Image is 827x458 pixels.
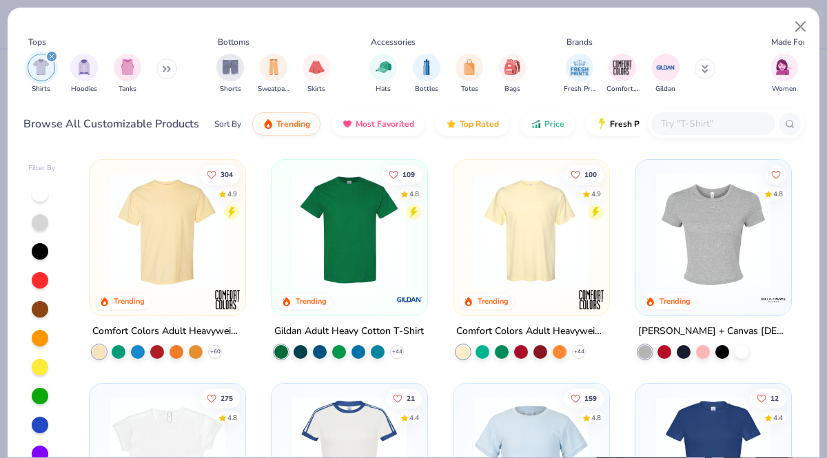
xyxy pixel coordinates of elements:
[419,59,434,75] img: Bottles Image
[103,174,232,288] img: 029b8af0-80e6-406f-9fdc-fdf898547912
[770,395,779,402] span: 12
[564,165,604,184] button: Like
[356,118,414,129] span: Most Favorited
[773,189,783,199] div: 4.8
[564,84,595,94] span: Fresh Prints
[409,413,419,423] div: 4.4
[606,54,638,94] button: filter button
[407,395,415,402] span: 21
[578,286,605,313] img: Comfort Colors logo
[376,59,391,75] img: Hats Image
[591,189,601,199] div: 4.9
[228,413,238,423] div: 4.8
[566,36,593,48] div: Brands
[285,174,413,288] img: db319196-8705-402d-8b46-62aaa07ed94f
[564,54,595,94] button: filter button
[586,112,745,136] button: Fresh Prints Flash
[28,36,46,48] div: Tops
[258,54,289,94] button: filter button
[610,118,681,129] span: Fresh Prints Flash
[612,57,633,78] img: Comfort Colors Image
[638,323,788,340] div: [PERSON_NAME] + Canvas [DEMOGRAPHIC_DATA]' Micro Ribbed Baby Tee
[544,118,564,129] span: Price
[220,84,241,94] span: Shorts
[228,189,238,199] div: 4.9
[773,413,783,423] div: 4.4
[652,54,680,94] div: filter for Gildan
[460,118,499,129] span: Top Rated
[772,84,797,94] span: Women
[309,59,325,75] img: Skirts Image
[655,84,675,94] span: Gildan
[766,165,786,184] button: Like
[595,174,723,288] img: f2707318-0607-4e9d-8b72-fe22b32ef8d9
[771,36,806,48] div: Made For
[218,36,249,48] div: Bottoms
[263,118,274,129] img: trending.gif
[456,54,483,94] div: filter for Totes
[201,388,241,408] button: Like
[759,286,786,313] img: Bella + Canvas logo
[28,163,56,174] div: Filter By
[415,84,438,94] span: Bottles
[369,54,397,94] div: filter for Hats
[436,112,509,136] button: Top Rated
[210,348,221,356] span: + 60
[76,59,92,75] img: Hoodies Image
[307,84,325,94] span: Skirts
[258,54,289,94] div: filter for Sweatpants
[214,118,241,130] div: Sort By
[504,84,520,94] span: Bags
[32,84,50,94] span: Shirts
[376,84,391,94] span: Hats
[303,54,330,94] button: filter button
[119,84,136,94] span: Tanks
[461,84,478,94] span: Totes
[462,59,477,75] img: Totes Image
[223,59,238,75] img: Shorts Image
[660,116,766,132] input: Try "T-Shirt"
[382,165,422,184] button: Like
[649,174,777,288] img: aa15adeb-cc10-480b-b531-6e6e449d5067
[266,59,281,75] img: Sweatpants Image
[584,395,597,402] span: 159
[596,118,607,129] img: flash.gif
[71,84,97,94] span: Hoodies
[467,174,595,288] img: 284e3bdb-833f-4f21-a3b0-720291adcbd9
[446,118,457,129] img: TopRated.gif
[409,189,419,199] div: 4.8
[392,348,402,356] span: + 44
[114,54,141,94] div: filter for Tanks
[499,54,527,94] button: filter button
[402,171,415,178] span: 109
[274,323,424,340] div: Gildan Adult Heavy Cotton T-Shirt
[216,54,244,94] div: filter for Shorts
[396,286,423,313] img: Gildan logo
[23,116,199,132] div: Browse All Customizable Products
[569,57,590,78] img: Fresh Prints Image
[214,286,241,313] img: Comfort Colors logo
[788,14,814,40] button: Close
[770,54,798,94] div: filter for Women
[770,54,798,94] button: filter button
[386,388,422,408] button: Like
[258,84,289,94] span: Sweatpants
[28,54,55,94] button: filter button
[413,174,542,288] img: c7959168-479a-4259-8c5e-120e54807d6b
[413,54,440,94] button: filter button
[504,59,520,75] img: Bags Image
[584,171,597,178] span: 100
[221,171,234,178] span: 304
[28,54,55,94] div: filter for Shirts
[750,388,786,408] button: Like
[606,84,638,94] span: Comfort Colors
[33,59,49,75] img: Shirts Image
[591,413,601,423] div: 4.8
[564,54,595,94] div: filter for Fresh Prints
[92,323,243,340] div: Comfort Colors Adult Heavyweight T-Shirt
[303,54,330,94] div: filter for Skirts
[652,54,680,94] button: filter button
[499,54,527,94] div: filter for Bags
[120,59,135,75] img: Tanks Image
[371,36,416,48] div: Accessories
